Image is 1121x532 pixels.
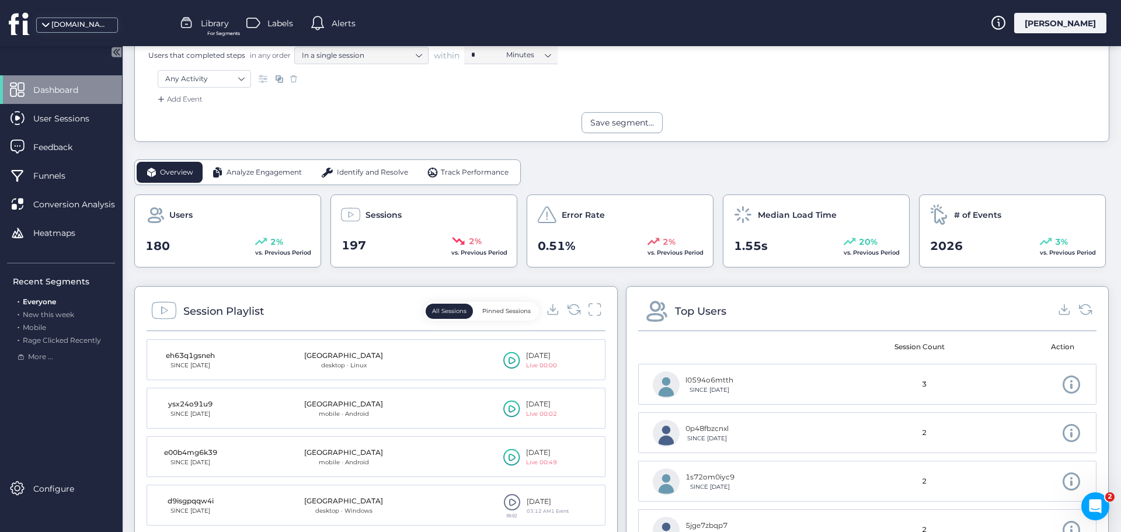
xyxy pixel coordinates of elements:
[161,506,220,516] div: SINCE [DATE]
[13,275,115,288] div: Recent Segments
[248,50,291,60] span: in any order
[685,472,734,483] div: 1s72om0iyc9
[451,249,507,256] span: vs. Previous Period
[18,321,19,332] span: .
[734,237,768,255] span: 1.55s
[304,496,383,507] div: [GEOGRAPHIC_DATA]
[33,112,107,125] span: User Sessions
[1014,13,1106,33] div: [PERSON_NAME]
[33,84,96,96] span: Dashboard
[304,458,383,467] div: mobile · Android
[255,249,311,256] span: vs. Previous Period
[183,303,264,319] div: Session Playlist
[526,361,557,370] div: Live 00:00
[685,375,733,386] div: l0594o6mtth
[844,249,900,256] span: vs. Previous Period
[685,520,727,531] div: 5jge7zbqp7
[207,30,240,37] span: For Segments
[922,379,927,390] span: 3
[758,208,837,221] span: Median Load Time
[161,409,220,419] div: SINCE [DATE]
[169,208,193,221] span: Users
[161,399,220,410] div: ysx24o91u9
[590,116,654,129] div: Save segment...
[33,198,133,211] span: Conversion Analysis
[270,235,283,248] span: 2%
[51,19,110,30] div: [DOMAIN_NAME]
[18,333,19,345] span: .
[685,482,734,492] div: SINCE [DATE]
[1055,235,1068,248] span: 3%
[33,169,83,182] span: Funnels
[165,70,243,88] nz-select-item: Any Activity
[161,361,220,370] div: SINCE [DATE]
[526,350,557,361] div: [DATE]
[976,331,1088,364] mat-header-cell: Action
[503,513,521,518] div: 00:02
[161,458,220,467] div: SINCE [DATE]
[23,336,101,345] span: Rage Clicked Recently
[1081,492,1109,520] iframe: Intercom live chat
[155,93,203,105] div: Add Event
[1040,249,1096,256] span: vs. Previous Period
[469,235,482,248] span: 2%
[647,249,704,256] span: vs. Previous Period
[526,458,557,467] div: Live 00:49
[954,208,1001,221] span: # of Events
[304,409,383,419] div: mobile · Android
[304,361,383,370] div: desktop · Linux
[304,447,383,458] div: [GEOGRAPHIC_DATA]
[426,304,473,319] button: All Sessions
[863,331,976,364] mat-header-cell: Session Count
[526,399,557,410] div: [DATE]
[527,496,569,507] div: [DATE]
[930,237,963,255] span: 2026
[365,208,402,221] span: Sessions
[922,427,927,439] span: 2
[506,46,551,64] nz-select-item: Minutes
[33,141,90,154] span: Feedback
[302,47,421,64] nz-select-item: In a single session
[538,237,576,255] span: 0.51%
[685,385,733,395] div: SINCE [DATE]
[161,350,220,361] div: eh63q1gsneh
[663,235,676,248] span: 2%
[685,423,729,434] div: 0p48fbzcnxl
[675,303,726,319] div: Top Users
[304,350,383,361] div: [GEOGRAPHIC_DATA]
[476,304,537,319] button: Pinned Sessions
[160,167,193,178] span: Overview
[562,208,605,221] span: Error Rate
[1105,492,1115,502] span: 2
[23,297,56,306] span: Everyone
[23,323,46,332] span: Mobile
[685,434,729,443] div: SINCE [DATE]
[148,50,245,60] span: Users that completed steps
[859,235,878,248] span: 20%
[23,310,74,319] span: New this week
[18,308,19,319] span: .
[337,167,408,178] span: Identify and Resolve
[441,167,509,178] span: Track Performance
[434,50,459,61] span: within
[526,447,557,458] div: [DATE]
[342,237,366,255] span: 197
[28,352,53,363] span: More ...
[161,447,220,458] div: e00b4mg6k39
[201,17,229,30] span: Library
[145,237,170,255] span: 180
[33,482,92,495] span: Configure
[267,17,293,30] span: Labels
[922,476,927,487] span: 2
[18,295,19,306] span: .
[227,167,302,178] span: Analyze Engagement
[304,399,383,410] div: [GEOGRAPHIC_DATA]
[304,506,383,516] div: desktop · Windows
[161,496,220,507] div: d9isgpqqw4i
[527,507,569,515] div: 03:12 AMㅤ1 Event
[526,409,557,419] div: Live 00:02
[33,227,93,239] span: Heatmaps
[332,17,356,30] span: Alerts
